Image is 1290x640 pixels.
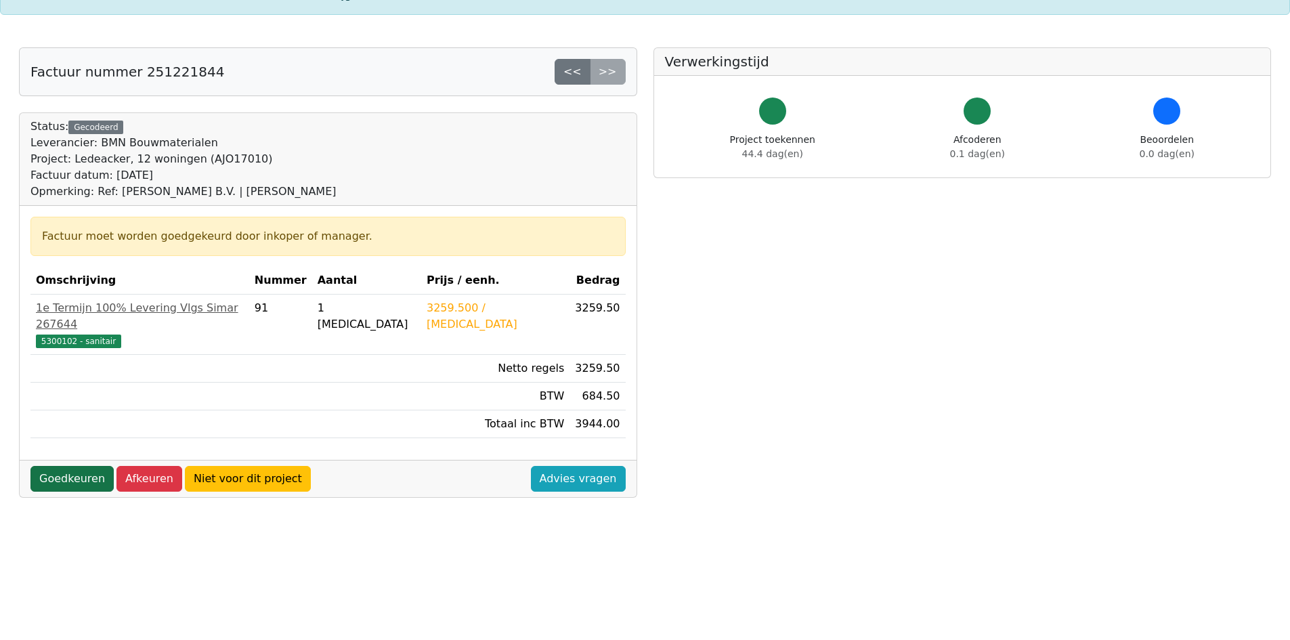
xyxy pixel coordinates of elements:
a: Goedkeuren [30,466,114,492]
div: Gecodeerd [68,121,123,134]
td: Totaal inc BTW [421,410,569,438]
div: Leverancier: BMN Bouwmaterialen [30,135,337,151]
th: Omschrijving [30,267,249,295]
div: Status: [30,119,337,200]
th: Aantal [312,267,421,295]
a: << [555,59,590,85]
th: Nummer [249,267,312,295]
td: Netto regels [421,355,569,383]
h5: Verwerkingstijd [665,54,1260,70]
div: Opmerking: Ref: [PERSON_NAME] B.V. | [PERSON_NAME] [30,184,337,200]
td: 3259.50 [569,355,625,383]
a: Afkeuren [116,466,182,492]
div: Project toekennen [730,133,815,161]
th: Prijs / eenh. [421,267,569,295]
div: Beoordelen [1140,133,1195,161]
span: 44.4 dag(en) [742,148,803,159]
div: 3259.500 / [MEDICAL_DATA] [427,300,564,333]
div: 1 [MEDICAL_DATA] [318,300,416,333]
div: Afcoderen [950,133,1005,161]
span: 5300102 - sanitair [36,335,121,348]
td: 684.50 [569,383,625,410]
td: 3944.00 [569,410,625,438]
td: BTW [421,383,569,410]
span: 0.1 dag(en) [950,148,1005,159]
div: 1e Termijn 100% Levering Vlgs Simar 267644 [36,300,244,333]
span: 0.0 dag(en) [1140,148,1195,159]
a: Advies vragen [531,466,626,492]
div: Factuur datum: [DATE] [30,167,337,184]
div: Project: Ledeacker, 12 woningen (AJO17010) [30,151,337,167]
a: Niet voor dit project [185,466,311,492]
a: 1e Termijn 100% Levering Vlgs Simar 2676445300102 - sanitair [36,300,244,349]
div: Factuur moet worden goedgekeurd door inkoper of manager. [42,228,614,244]
th: Bedrag [569,267,625,295]
h5: Factuur nummer 251221844 [30,64,224,80]
td: 91 [249,295,312,355]
td: 3259.50 [569,295,625,355]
